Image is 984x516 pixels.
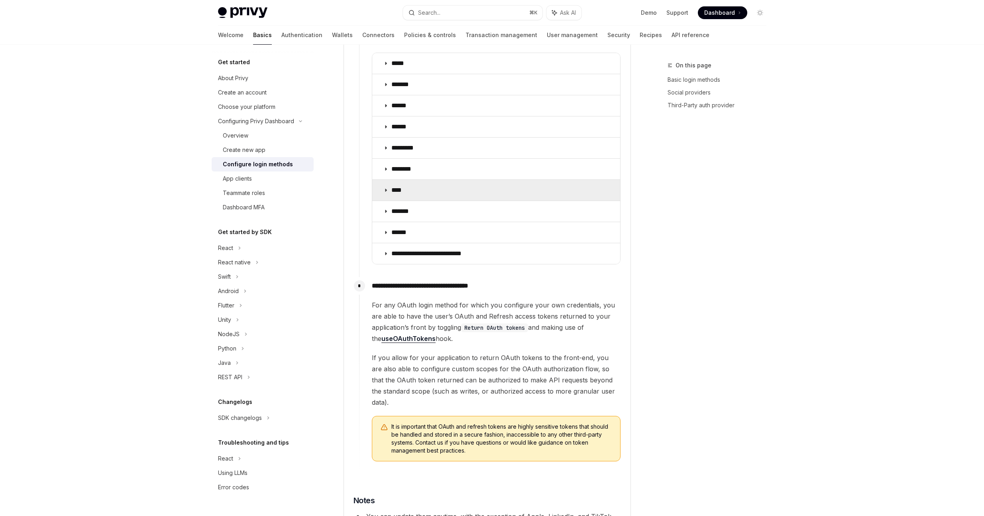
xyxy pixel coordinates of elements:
[212,85,314,100] a: Create an account
[362,26,395,45] a: Connectors
[218,301,234,310] div: Flutter
[223,188,265,198] div: Teammate roles
[332,26,353,45] a: Wallets
[218,272,231,282] div: Swift
[218,73,248,83] div: About Privy
[372,299,621,344] span: For any OAuth login method for which you configure your own credentials, you are able to have the...
[754,6,766,19] button: Toggle dark mode
[218,358,231,368] div: Java
[218,102,275,112] div: Choose your platform
[212,143,314,157] a: Create new app
[218,116,294,126] div: Configuring Privy Dashboard
[212,100,314,114] a: Choose your platform
[218,344,236,353] div: Python
[218,315,231,325] div: Unity
[404,26,456,45] a: Policies & controls
[212,186,314,200] a: Teammate roles
[668,99,773,112] a: Third-Party auth provider
[218,258,251,267] div: React native
[218,88,267,97] div: Create an account
[223,203,265,212] div: Dashboard MFA
[218,227,272,237] h5: Get started by SDK
[218,413,262,423] div: SDK changelogs
[676,61,711,70] span: On this page
[381,335,436,343] a: useOAuthTokens
[218,26,244,45] a: Welcome
[281,26,322,45] a: Authentication
[529,10,538,16] span: ⌘ K
[641,9,657,17] a: Demo
[212,200,314,215] a: Dashboard MFA
[668,86,773,99] a: Social providers
[391,423,612,455] span: It is important that OAuth and refresh tokens are highly sensitive tokens that should be handled ...
[223,131,248,140] div: Overview
[465,26,537,45] a: Transaction management
[672,26,709,45] a: API reference
[403,6,542,20] button: Search...⌘K
[212,466,314,480] a: Using LLMs
[212,171,314,186] a: App clients
[218,329,240,339] div: NodeJS
[212,157,314,171] a: Configure login methods
[218,372,242,382] div: REST API
[223,174,252,183] div: App clients
[218,468,247,478] div: Using LLMs
[546,6,581,20] button: Ask AI
[218,7,267,18] img: light logo
[698,6,747,19] a: Dashboard
[212,128,314,143] a: Overview
[418,8,440,18] div: Search...
[372,352,621,408] span: If you allow for your application to return OAuth tokens to the front-end, you are also able to c...
[218,243,233,253] div: React
[218,57,250,67] h5: Get started
[380,423,388,431] svg: Warning
[218,286,239,296] div: Android
[223,160,293,169] div: Configure login methods
[223,145,265,155] div: Create new app
[218,483,249,492] div: Error codes
[560,9,576,17] span: Ask AI
[212,480,314,494] a: Error codes
[668,73,773,86] a: Basic login methods
[218,397,252,407] h5: Changelogs
[666,9,688,17] a: Support
[461,323,528,332] code: Return OAuth tokens
[607,26,630,45] a: Security
[218,454,233,463] div: React
[704,9,735,17] span: Dashboard
[253,26,272,45] a: Basics
[547,26,598,45] a: User management
[354,495,375,506] span: Notes
[218,438,289,447] h5: Troubleshooting and tips
[212,71,314,85] a: About Privy
[640,26,662,45] a: Recipes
